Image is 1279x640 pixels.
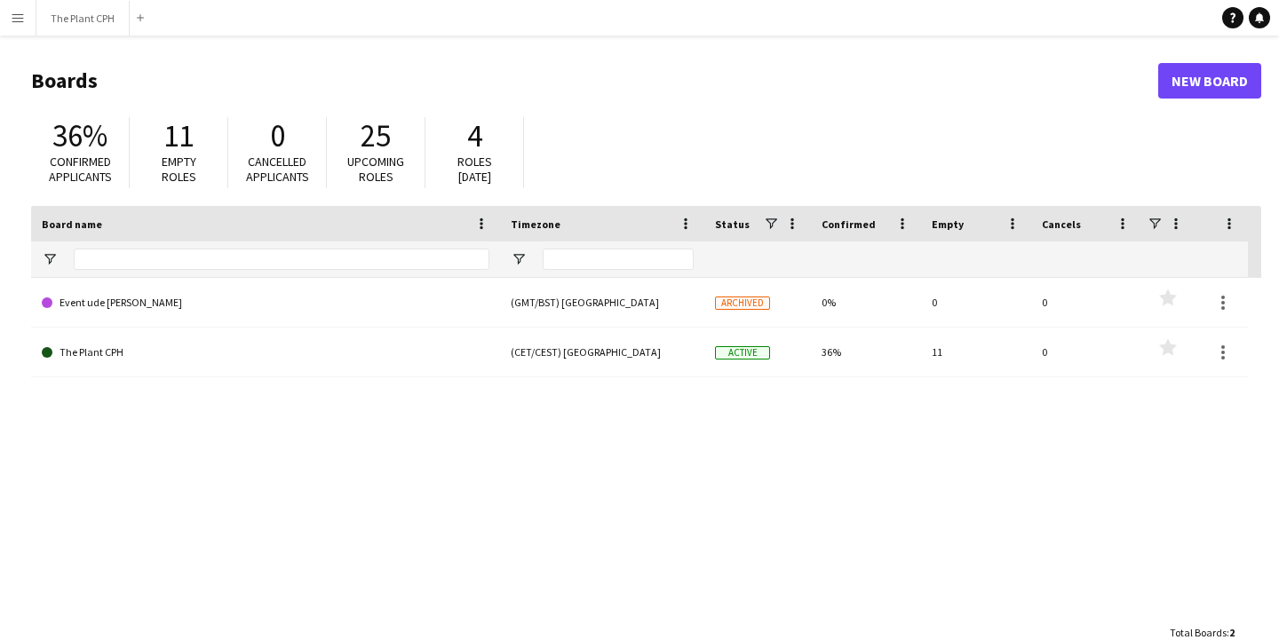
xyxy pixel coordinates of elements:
a: New Board [1158,63,1261,99]
input: Timezone Filter Input [543,249,694,270]
span: Timezone [511,217,560,231]
span: Confirmed [822,217,876,231]
span: 25 [361,116,391,155]
span: Confirmed applicants [49,154,112,185]
span: Total Boards [1170,626,1227,639]
a: Event ude [PERSON_NAME] [42,278,489,328]
div: 0 [1031,328,1141,376]
span: 36% [52,116,107,155]
button: Open Filter Menu [511,251,527,267]
span: Active [715,346,770,360]
span: Empty [932,217,964,231]
span: Roles [DATE] [457,154,492,185]
span: Upcoming roles [347,154,404,185]
h1: Boards [31,67,1158,94]
div: (CET/CEST) [GEOGRAPHIC_DATA] [500,328,704,376]
span: Archived [715,296,770,310]
span: Status [715,217,750,231]
div: 0% [811,278,921,327]
button: The Plant CPH [36,1,130,36]
span: Cancelled applicants [246,154,309,185]
div: 0 [1031,278,1141,327]
span: 4 [467,116,482,155]
span: Board name [42,217,102,231]
button: Open Filter Menu [42,251,58,267]
span: Empty roles [162,154,196,185]
span: 2 [1229,626,1235,639]
div: (GMT/BST) [GEOGRAPHIC_DATA] [500,278,704,327]
span: Cancels [1042,217,1081,231]
input: Board name Filter Input [74,249,489,270]
div: 36% [811,328,921,376]
div: 11 [921,328,1031,376]
a: The Plant CPH [42,328,489,377]
span: 11 [163,116,194,155]
span: 0 [270,116,285,155]
div: 0 [921,278,1031,327]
